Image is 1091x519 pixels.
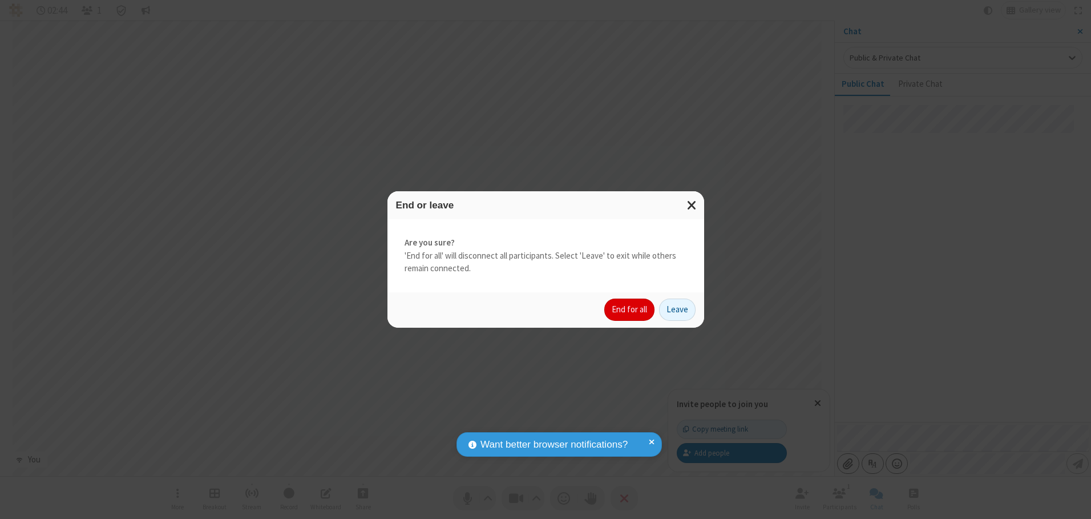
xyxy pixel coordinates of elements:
[387,219,704,292] div: 'End for all' will disconnect all participants. Select 'Leave' to exit while others remain connec...
[659,299,696,321] button: Leave
[680,191,704,219] button: Close modal
[396,200,696,211] h3: End or leave
[604,299,654,321] button: End for all
[405,236,687,250] strong: Are you sure?
[480,437,628,452] span: Want better browser notifications?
